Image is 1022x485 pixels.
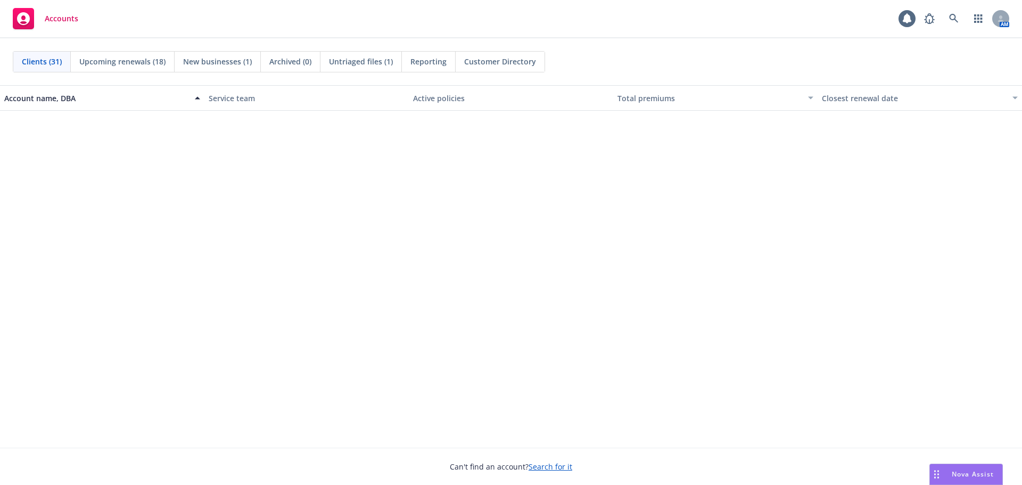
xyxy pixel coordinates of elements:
span: Untriaged files (1) [329,56,393,67]
a: Switch app [968,8,989,29]
span: Clients (31) [22,56,62,67]
button: Active policies [409,85,613,111]
span: Accounts [45,14,78,23]
div: Closest renewal date [822,93,1006,104]
div: Drag to move [930,464,943,484]
a: Report a Bug [919,8,940,29]
div: Total premiums [617,93,802,104]
button: Total premiums [613,85,818,111]
a: Search [943,8,965,29]
button: Service team [204,85,409,111]
div: Account name, DBA [4,93,188,104]
div: Service team [209,93,405,104]
span: Can't find an account? [450,461,572,472]
div: Active policies [413,93,609,104]
button: Closest renewal date [818,85,1022,111]
span: Customer Directory [464,56,536,67]
span: New businesses (1) [183,56,252,67]
span: Archived (0) [269,56,311,67]
button: Nova Assist [929,464,1003,485]
a: Accounts [9,4,83,34]
span: Nova Assist [952,470,994,479]
span: Reporting [410,56,447,67]
a: Search for it [529,462,572,472]
span: Upcoming renewals (18) [79,56,166,67]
